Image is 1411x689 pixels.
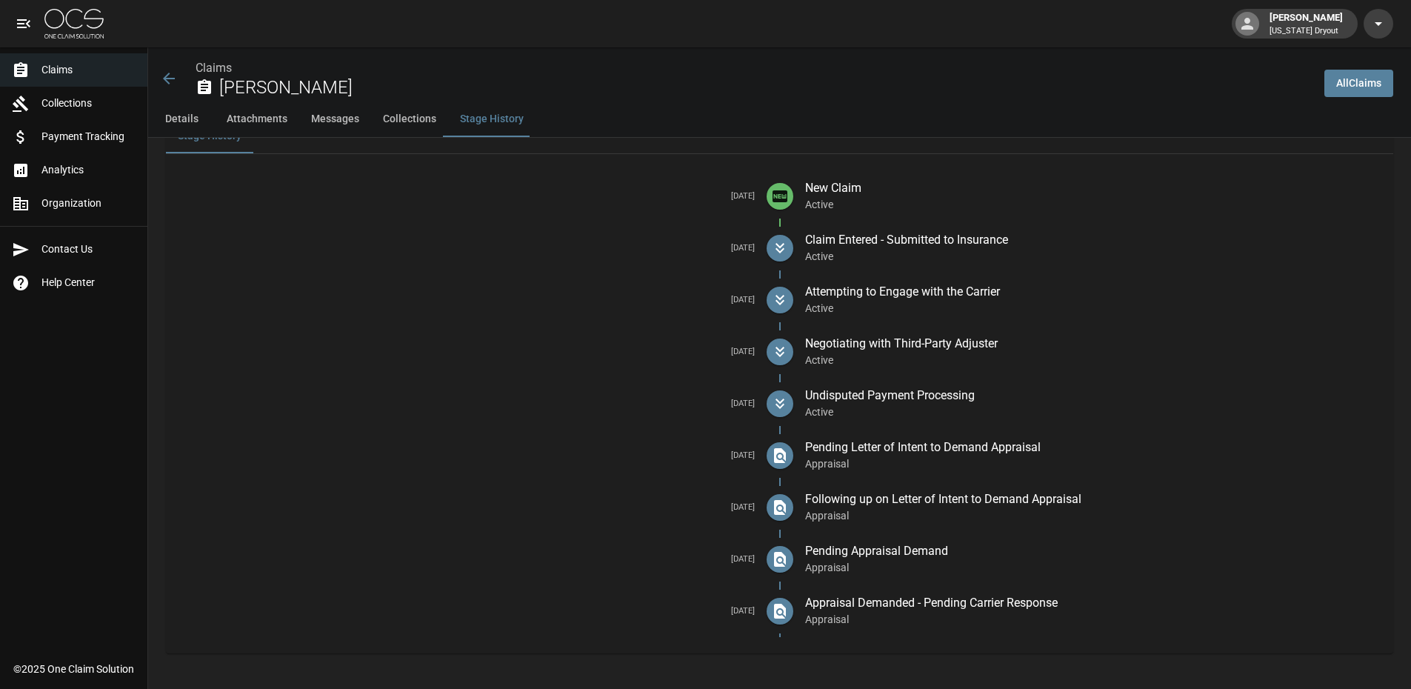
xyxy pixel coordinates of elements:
span: Organization [41,196,136,211]
p: Undisputed Payment Processing [805,387,1382,405]
p: Appraisal [805,508,1382,523]
p: Active [805,197,1382,212]
a: AllClaims [1324,70,1393,97]
button: Collections [371,101,448,137]
h5: [DATE] [178,295,755,306]
p: Appraisal [805,456,1382,471]
p: Claim Entered - Submitted to Insurance [805,231,1382,249]
p: Active [805,405,1382,419]
div: © 2025 One Claim Solution [13,662,134,676]
h5: [DATE] [178,502,755,513]
span: Analytics [41,162,136,178]
p: Following up on Letter of Intent to Demand Appraisal [805,490,1382,508]
span: Help Center [41,275,136,290]
nav: breadcrumb [196,59,1312,77]
h2: [PERSON_NAME] [219,77,1312,99]
p: Appraisal Demanded - Pending Carrier Response [805,594,1382,612]
span: Claims [41,62,136,78]
p: Active [805,301,1382,316]
p: Attempting to Engage with the Carrier [805,283,1382,301]
span: Payment Tracking [41,129,136,144]
p: Pending Appraisal Demand [805,542,1382,560]
a: Claims [196,61,232,75]
p: Appraisal [805,560,1382,575]
p: Active [805,353,1382,367]
div: [PERSON_NAME] [1264,10,1349,37]
h5: [DATE] [178,243,755,254]
button: open drawer [9,9,39,39]
p: [US_STATE] Dryout [1270,25,1343,38]
h5: [DATE] [178,347,755,358]
p: Active [805,249,1382,264]
p: Negotiating with Third-Party Adjuster [805,335,1382,353]
p: Pending Letter of Intent to Demand Appraisal [805,439,1382,456]
h5: [DATE] [178,450,755,462]
button: Attachments [215,101,299,137]
h5: [DATE] [178,399,755,410]
span: Collections [41,96,136,111]
p: New Claim [805,179,1382,197]
h5: [DATE] [178,554,755,565]
button: Messages [299,101,371,137]
button: Stage History [448,101,536,137]
div: anchor tabs [148,101,1411,137]
h5: [DATE] [178,191,755,202]
button: Details [148,101,215,137]
span: Contact Us [41,242,136,257]
img: ocs-logo-white-transparent.png [44,9,104,39]
p: Appraisal [805,612,1382,627]
h5: [DATE] [178,606,755,617]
